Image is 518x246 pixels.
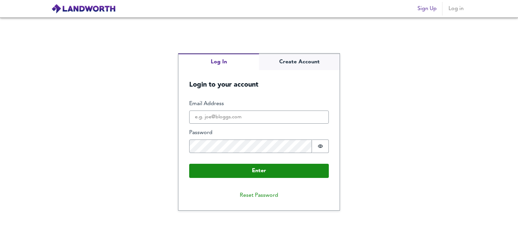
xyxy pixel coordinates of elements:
[51,4,116,14] img: logo
[234,189,284,202] button: Reset Password
[448,4,464,13] span: Log in
[445,2,467,16] button: Log in
[189,164,329,178] button: Enter
[259,54,340,70] button: Create Account
[312,140,329,153] button: Show password
[189,111,329,124] input: e.g. joe@bloggs.com
[189,100,329,108] label: Email Address
[178,54,259,70] button: Log In
[418,4,437,13] span: Sign Up
[189,129,329,137] label: Password
[415,2,439,16] button: Sign Up
[178,70,340,89] h5: Login to your account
